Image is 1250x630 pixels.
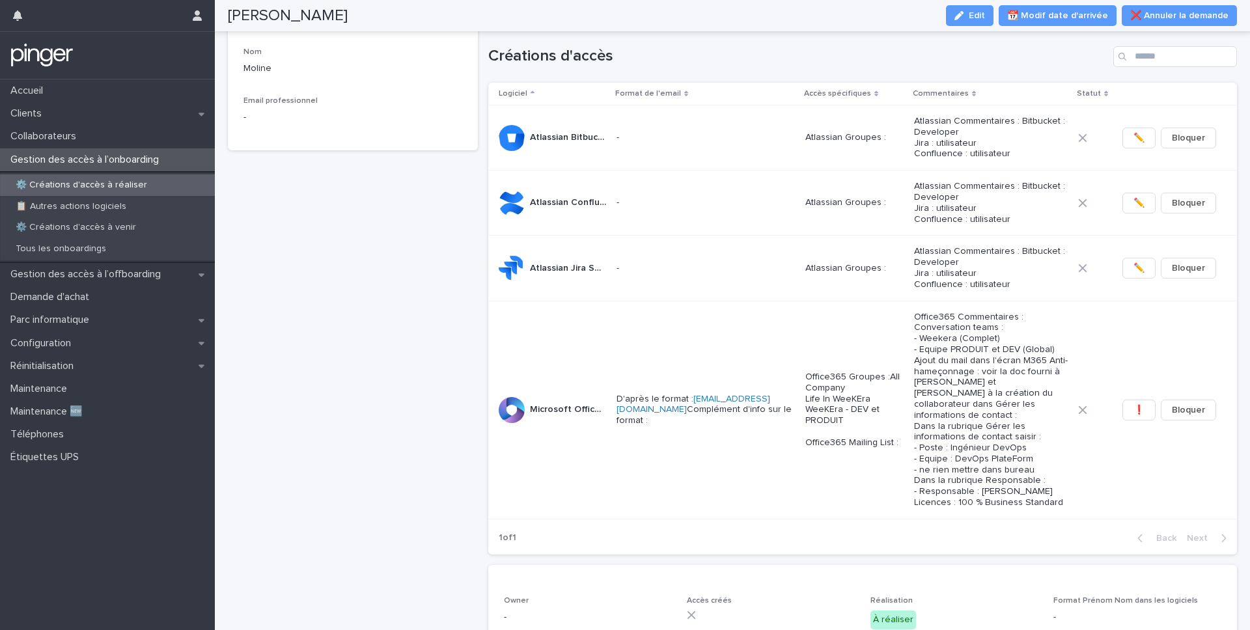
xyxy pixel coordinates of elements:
[488,47,1109,66] h1: Créations d'accès
[1182,532,1237,544] button: Next
[504,610,672,624] p: -
[488,171,1238,236] tr: Atlassian ConfluenceAtlassian Confluence -Atlassian Groupes :Atlassian Commentaires : Bitbucket :...
[805,132,904,143] p: Atlassian Groupes :
[5,222,146,233] p: ⚙️ Créations d'accès à venir
[5,154,169,166] p: Gestion des accès à l’onboarding
[5,360,84,372] p: Réinitialisation
[1187,534,1215,543] span: Next
[946,5,993,26] button: Edit
[914,116,1068,159] p: Atlassian Commentaires : Bitbucket : Developer Jira : utilisateur Confluence : utilisateur
[488,301,1238,519] tr: Microsoft Office365Microsoft Office365 D'après le format :[EMAIL_ADDRESS][DOMAIN_NAME]Complément ...
[1122,5,1237,26] button: ❌ Annuler la demande
[5,180,158,191] p: ⚙️ Créations d'accès à réaliser
[5,428,74,441] p: Téléphones
[1077,87,1101,101] p: Statut
[805,372,904,448] p: Office365 Groupes :All Company Life In WeeKEra WeeKEra - DEV et PRODUIT Office365 Mailing List :
[488,522,527,554] p: 1 of 1
[488,105,1238,170] tr: Atlassian BitbucketAtlassian Bitbucket -Atlassian Groupes :Atlassian Commentaires : Bitbucket : D...
[914,246,1068,290] p: Atlassian Commentaires : Bitbucket : Developer Jira : utilisateur Confluence : utilisateur
[5,451,89,463] p: Étiquettes UPS
[870,610,916,629] div: À réaliser
[5,405,93,418] p: Maintenance 🆕
[1172,404,1205,417] span: Bloquer
[1161,128,1216,148] button: Bloquer
[999,5,1117,26] button: 📆 Modif date d'arrivée
[1122,193,1156,213] button: ✏️
[615,87,681,101] p: Format de l'email
[1161,400,1216,420] button: Bloquer
[5,107,52,120] p: Clients
[504,597,529,605] span: Owner
[1122,258,1156,279] button: ✏️
[913,87,969,101] p: Commentaires
[1133,262,1145,275] span: ✏️
[10,42,74,68] img: mTgBEunGTSyRkCgitkcU
[243,62,462,75] p: Moline
[5,383,77,395] p: Maintenance
[687,597,732,605] span: Accès créés
[1130,9,1229,22] span: ❌ Annuler la demande
[914,312,1068,508] p: Office365 Commentaires : Conversation teams : - Weekera (Complet) - Equipe PRODUIT et DEV (Global...
[617,263,795,274] p: -
[617,394,795,426] p: D'après le format : Complément d'info sur le format :
[530,130,609,143] p: Atlassian Bitbucket
[5,268,171,281] p: Gestion des accès à l’offboarding
[617,132,795,143] p: -
[1161,258,1216,279] button: Bloquer
[1122,400,1156,420] button: ❗
[530,402,609,415] p: Microsoft Office365
[1113,46,1237,67] input: Search
[969,11,985,20] span: Edit
[1127,532,1182,544] button: Back
[5,314,100,326] p: Parc informatique
[805,263,904,274] p: Atlassian Groupes :
[870,597,913,605] span: Réalisation
[5,243,117,254] p: Tous les onboardings
[5,291,100,303] p: Demande d'achat
[1161,193,1216,213] button: Bloquer
[530,260,609,274] p: Atlassian Jira Software
[1007,9,1108,22] span: 📆 Modif date d'arrivée
[1122,128,1156,148] button: ✏️
[1172,262,1205,275] span: Bloquer
[1053,610,1221,624] p: -
[530,195,609,208] p: Atlassian Confluence
[914,181,1068,225] p: Atlassian Commentaires : Bitbucket : Developer Jira : utilisateur Confluence : utilisateur
[243,48,262,56] span: Nom
[1172,197,1205,210] span: Bloquer
[5,337,81,349] p: Configuration
[243,111,246,124] p: -
[243,97,318,105] span: Email professionnel
[499,87,527,101] p: Logiciel
[617,394,770,415] a: [EMAIL_ADDRESS][DOMAIN_NAME]
[804,87,871,101] p: Accès spécifiques
[488,236,1238,301] tr: Atlassian Jira SoftwareAtlassian Jira Software -Atlassian Groupes :Atlassian Commentaires : Bitbu...
[1133,197,1145,210] span: ✏️
[805,197,904,208] p: Atlassian Groupes :
[1148,534,1176,543] span: Back
[5,130,87,143] p: Collaborateurs
[228,7,348,25] h2: [PERSON_NAME]
[5,85,53,97] p: Accueil
[1133,404,1145,417] span: ❗
[1053,597,1198,605] span: Format Prénom Nom dans les logiciels
[5,201,137,212] p: 📋 Autres actions logiciels
[1172,131,1205,144] span: Bloquer
[617,197,795,208] p: -
[1133,131,1145,144] span: ✏️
